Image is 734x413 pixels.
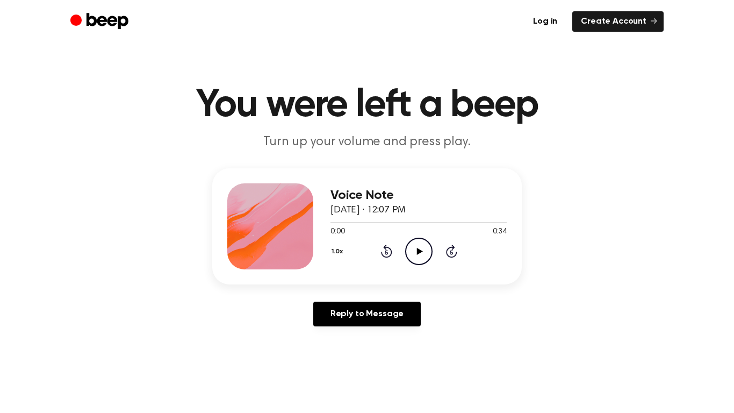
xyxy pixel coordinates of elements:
button: 1.0x [330,243,347,261]
span: [DATE] · 12:07 PM [330,205,406,215]
a: Log in [524,11,566,32]
span: 0:34 [493,226,507,238]
a: Create Account [572,11,664,32]
a: Beep [70,11,131,32]
h3: Voice Note [330,188,507,203]
span: 0:00 [330,226,344,238]
a: Reply to Message [313,302,421,326]
h1: You were left a beep [92,86,642,125]
p: Turn up your volume and press play. [161,133,573,151]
